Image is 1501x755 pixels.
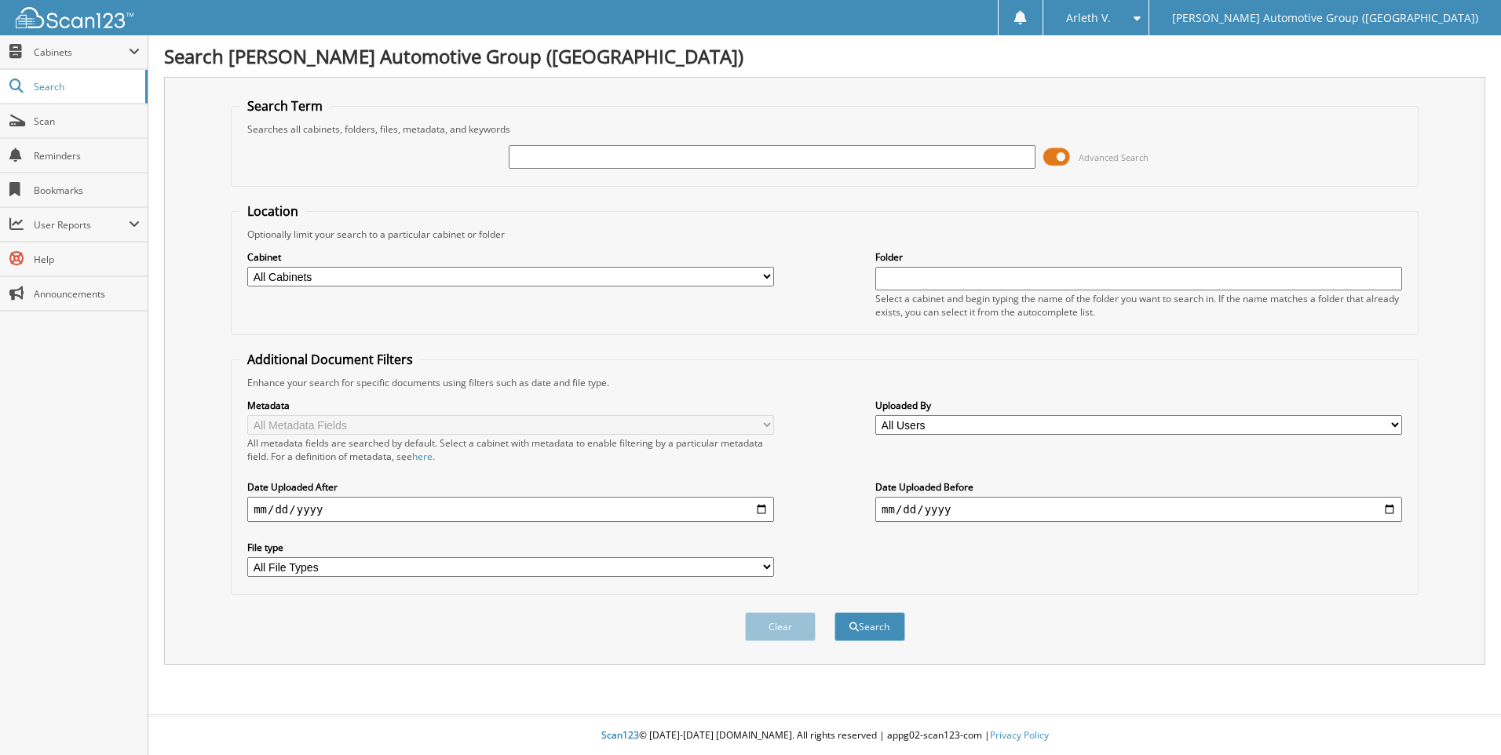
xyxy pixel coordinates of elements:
[34,253,140,266] span: Help
[164,43,1485,69] h1: Search [PERSON_NAME] Automotive Group ([GEOGRAPHIC_DATA])
[247,399,774,412] label: Metadata
[601,728,639,742] span: Scan123
[34,80,137,93] span: Search
[247,250,774,264] label: Cabinet
[239,228,1410,241] div: Optionally limit your search to a particular cabinet or folder
[412,450,433,463] a: here
[875,497,1402,522] input: end
[1172,13,1478,23] span: [PERSON_NAME] Automotive Group ([GEOGRAPHIC_DATA])
[875,399,1402,412] label: Uploaded By
[247,497,774,522] input: start
[239,97,331,115] legend: Search Term
[34,184,140,197] span: Bookmarks
[875,480,1402,494] label: Date Uploaded Before
[34,115,140,128] span: Scan
[875,292,1402,319] div: Select a cabinet and begin typing the name of the folder you want to search in. If the name match...
[745,612,816,641] button: Clear
[34,287,140,301] span: Announcements
[34,218,129,232] span: User Reports
[990,728,1049,742] a: Privacy Policy
[1066,13,1111,23] span: Arleth V.
[239,202,306,220] legend: Location
[34,149,140,162] span: Reminders
[16,7,133,28] img: scan123-logo-white.svg
[239,376,1410,389] div: Enhance your search for specific documents using filters such as date and file type.
[148,717,1501,755] div: © [DATE]-[DATE] [DOMAIN_NAME]. All rights reserved | appg02-scan123-com |
[1079,151,1149,163] span: Advanced Search
[239,351,421,368] legend: Additional Document Filters
[247,541,774,554] label: File type
[247,480,774,494] label: Date Uploaded After
[34,46,129,59] span: Cabinets
[834,612,905,641] button: Search
[247,436,774,463] div: All metadata fields are searched by default. Select a cabinet with metadata to enable filtering b...
[239,122,1410,136] div: Searches all cabinets, folders, files, metadata, and keywords
[875,250,1402,264] label: Folder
